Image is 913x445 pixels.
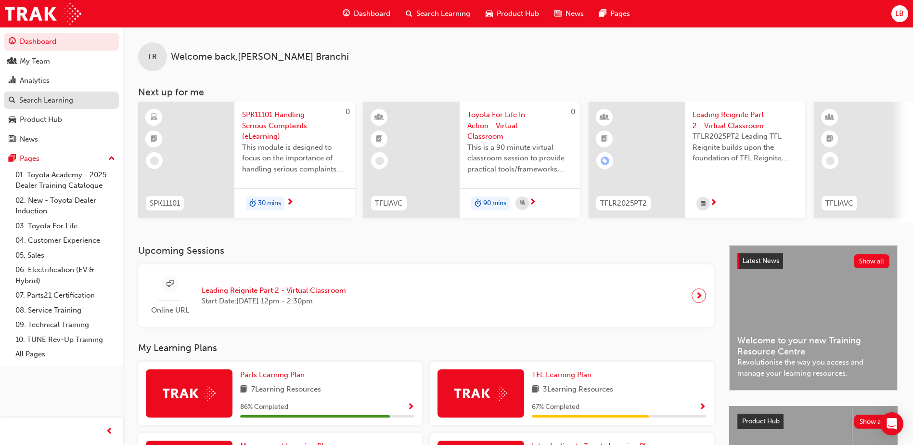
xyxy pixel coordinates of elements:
span: chart-icon [9,77,16,85]
span: pages-icon [9,155,16,163]
a: Trak [5,3,81,25]
a: Product HubShow all [737,414,890,429]
span: Show Progress [407,403,414,412]
a: news-iconNews [547,4,592,24]
span: learningRecordVerb_NONE-icon [826,157,835,165]
a: 0SPK11101SPK11101 Handling Serious Complaints (eLearning)This module is designed to focus on the ... [138,102,355,218]
a: 07. Parts21 Certification [12,288,119,303]
span: Search Learning [416,8,470,19]
span: next-icon [529,198,536,207]
span: search-icon [9,96,15,105]
button: Show Progress [699,401,706,413]
span: booktick-icon [826,133,833,145]
span: next-icon [695,289,703,302]
span: Revolutionise the way you access and manage your learning resources. [737,357,889,379]
a: car-iconProduct Hub [478,4,547,24]
span: Dashboard [354,8,390,19]
a: Parts Learning Plan [240,369,309,380]
span: calendar-icon [701,198,706,210]
a: 0TFLIAVCToyota For Life In Action - Virtual ClassroomThis is a 90 minute virtual classroom sessio... [363,102,580,218]
h3: My Learning Plans [138,342,714,353]
span: learningResourceType_INSTRUCTOR_LED-icon [601,111,608,124]
h3: Upcoming Sessions [138,245,714,256]
button: Pages [4,150,119,168]
span: This is a 90 minute virtual classroom session to provide practical tools/frameworks, behaviours a... [467,142,572,175]
span: learningResourceType_INSTRUCTOR_LED-icon [826,111,833,124]
img: Trak [454,386,507,401]
a: 04. Customer Experience [12,233,119,248]
a: guage-iconDashboard [335,4,398,24]
span: TFLIAVC [375,198,403,209]
span: Pages [610,8,630,19]
span: 86 % Completed [240,402,288,413]
a: search-iconSearch Learning [398,4,478,24]
span: learningRecordVerb_ENROLL-icon [601,157,609,165]
span: next-icon [286,198,294,207]
button: Show all [854,254,890,268]
span: 30 mins [258,198,281,209]
div: Pages [20,153,39,164]
span: LB [148,52,157,63]
a: All Pages [12,347,119,362]
span: Product Hub [742,417,780,425]
span: News [566,8,584,19]
div: Analytics [20,75,50,86]
a: 05. Sales [12,248,119,263]
span: learningRecordVerb_NONE-icon [375,157,384,165]
a: Online URLLeading Reignite Part 2 - Virtual ClassroomStart Date:[DATE] 12pm - 2:30pm [146,272,706,320]
span: Product Hub [497,8,539,19]
a: My Team [4,52,119,70]
span: Leading Reignite Part 2 - Virtual Classroom [202,285,346,296]
span: duration-icon [249,197,256,210]
img: Trak [163,386,216,401]
span: news-icon [554,8,562,20]
span: booktick-icon [376,133,383,145]
span: TFLR2025PT2 Leading TFL Reignite builds upon the foundation of TFL Reignite, reaffirming our comm... [693,131,797,164]
a: 03. Toyota For Life [12,219,119,234]
span: 90 mins [483,198,506,209]
a: TFL Learning Plan [532,369,595,380]
span: duration-icon [475,197,481,210]
a: 02. New - Toyota Dealer Induction [12,193,119,219]
div: Search Learning [19,95,73,106]
span: calendar-icon [520,197,525,209]
span: up-icon [108,153,115,165]
span: Leading Reignite Part 2 - Virtual Classroom [693,109,797,131]
a: TFLR2025PT2Leading Reignite Part 2 - Virtual ClassroomTFLR2025PT2 Leading TFL Reignite builds upo... [589,102,805,218]
span: learningResourceType_ELEARNING-icon [151,111,157,124]
button: Show Progress [407,401,414,413]
span: SPK11101 [150,198,180,209]
a: Dashboard [4,33,119,51]
a: Latest NewsShow all [737,253,889,269]
span: This module is designed to focus on the importance of handling serious complaints. To provide a c... [242,142,347,175]
span: 7 Learning Resources [251,384,321,396]
span: Toyota For Life In Action - Virtual Classroom [467,109,572,142]
span: TFLR2025PT2 [600,198,647,209]
span: LB [895,8,904,19]
span: 67 % Completed [532,402,579,413]
a: News [4,131,119,148]
span: learningResourceType_INSTRUCTOR_LED-icon [376,111,383,124]
div: Open Intercom Messenger [880,412,903,435]
a: Product Hub [4,111,119,129]
span: SPK11101 Handling Serious Complaints (eLearning) [242,109,347,142]
a: 10. TUNE Rev-Up Training [12,332,119,347]
a: 08. Service Training [12,303,119,318]
span: search-icon [406,8,412,20]
span: booktick-icon [601,133,608,145]
span: car-icon [486,8,493,20]
span: booktick-icon [151,133,157,145]
a: 06. Electrification (EV & Hybrid) [12,262,119,288]
span: sessionType_ONLINE_URL-icon [167,278,174,290]
span: 0 [571,107,575,116]
span: Parts Learning Plan [240,370,305,379]
span: prev-icon [106,426,113,438]
span: Welcome to your new Training Resource Centre [737,335,889,357]
span: pages-icon [599,8,606,20]
a: Latest NewsShow allWelcome to your new Training Resource CentreRevolutionise the way you access a... [729,245,898,391]
span: Show Progress [699,403,706,412]
a: pages-iconPages [592,4,638,24]
button: DashboardMy TeamAnalyticsSearch LearningProduct HubNews [4,31,119,150]
span: TFLIAVC [825,198,853,209]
